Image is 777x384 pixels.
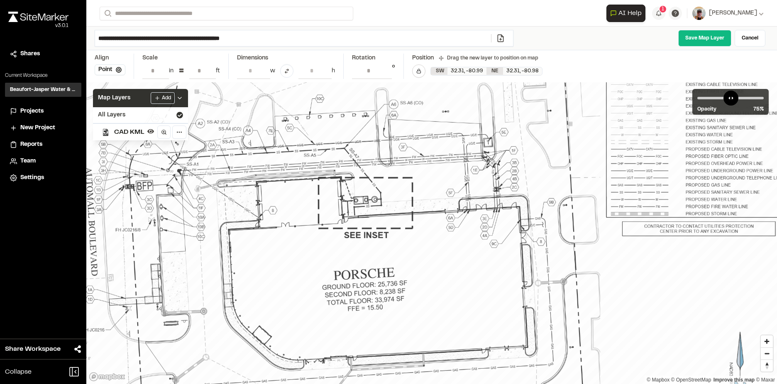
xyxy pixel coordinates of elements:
a: Reports [10,140,76,149]
a: Mapbox [647,377,669,383]
img: User [692,7,706,20]
span: Reset bearing to north [761,360,773,372]
div: NE [486,67,503,75]
div: ft [216,66,220,76]
div: in [169,66,173,76]
span: 1 [662,5,664,13]
button: Zoom in [761,335,773,347]
div: 32.31 , -80.99 [447,67,486,75]
div: Dimensions [237,54,335,63]
div: Open AI Assistant [606,5,649,22]
div: All Layers [93,107,188,123]
span: Zoom out [761,348,773,359]
span: Add [162,94,171,102]
a: Save Map Layer [678,30,731,47]
button: Point [95,64,125,75]
div: h [332,66,335,76]
span: AI Help [618,8,642,18]
a: Mapbox logo [89,372,125,382]
a: Shares [10,49,76,59]
span: Share Workspace [5,344,61,354]
span: Settings [20,173,44,182]
div: Oh geez...please don't... [8,22,68,30]
span: Opacity [697,106,716,113]
div: Scale [142,54,158,63]
span: New Project [20,123,55,133]
span: Projects [20,107,44,116]
button: Lock Map Layer Position [412,64,425,78]
a: Team [10,157,76,166]
button: Hide layer [146,126,156,136]
p: Current Workspace [5,72,81,79]
a: Cancel [735,30,765,47]
a: Projects [10,107,76,116]
button: 1 [652,7,665,20]
a: Settings [10,173,76,182]
button: Reset bearing to north [761,359,773,372]
a: New Project [10,123,76,133]
div: Rotation [352,54,395,63]
span: Team [20,157,36,166]
div: ° [392,63,395,79]
a: OpenStreetMap [671,377,711,383]
button: Search [100,7,115,20]
a: Add/Change File [491,34,510,42]
img: kmz_black_icon64.png [102,129,109,136]
button: Add [151,92,175,104]
a: Maxar [756,377,775,383]
span: [PERSON_NAME] [709,9,757,18]
div: 32.31 , -80.98 [503,67,542,75]
div: w [270,66,275,76]
div: SW 32.31187386972387, -80.98626758068121 | NE 32.31384529183633, -80.9827686022988 [431,67,542,75]
div: Drag the new layer to position on map [439,54,538,62]
span: 75 % [753,106,764,113]
button: Zoom out [761,347,773,359]
button: [PERSON_NAME] [692,7,764,20]
div: Position [412,54,434,63]
h3: Beaufort-Jasper Water & Sewer Authority [10,86,76,94]
div: SW [431,67,447,75]
img: rebrand.png [8,12,68,22]
span: Map Layers [98,94,130,103]
span: Collapse [5,367,32,377]
div: = [178,64,184,78]
a: Zoom to layer [157,126,171,139]
span: Shares [20,49,40,59]
span: CAD KML [114,127,144,137]
div: Align [95,54,125,63]
button: Open AI Assistant [606,5,645,22]
a: Map feedback [713,377,755,383]
span: Reports [20,140,42,149]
